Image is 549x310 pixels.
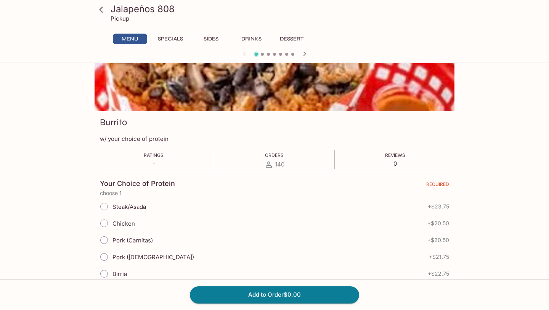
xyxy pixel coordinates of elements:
span: Pork ([DEMOGRAPHIC_DATA]) [112,253,194,261]
p: 0 [385,160,405,167]
span: Reviews [385,152,405,158]
button: Dessert [274,34,309,44]
span: Orders [265,152,284,158]
p: - [144,160,164,167]
button: Sides [194,34,228,44]
p: Pickup [111,15,129,22]
span: Pork (Carnitas) [112,237,153,244]
div: Burrito [95,10,454,111]
span: REQUIRED [426,181,449,190]
p: choose 1 [100,190,449,196]
span: 140 [275,161,284,168]
span: + $20.50 [427,220,449,226]
span: Ratings [144,152,164,158]
span: + $23.75 [428,203,449,210]
button: Add to Order$0.00 [190,286,359,303]
span: + $21.75 [429,254,449,260]
p: w/ your choice of protein [100,135,449,142]
span: Steak/Asada [112,203,146,210]
h4: Your Choice of Protein [100,179,175,188]
button: Drinks [234,34,268,44]
span: Birria [112,270,127,278]
span: Chicken [112,220,135,227]
button: Menu [113,34,147,44]
span: + $22.75 [428,271,449,277]
h3: Jalapeños 808 [111,3,451,15]
button: Specials [153,34,188,44]
h3: Burrito [100,116,127,128]
span: + $20.50 [427,237,449,243]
